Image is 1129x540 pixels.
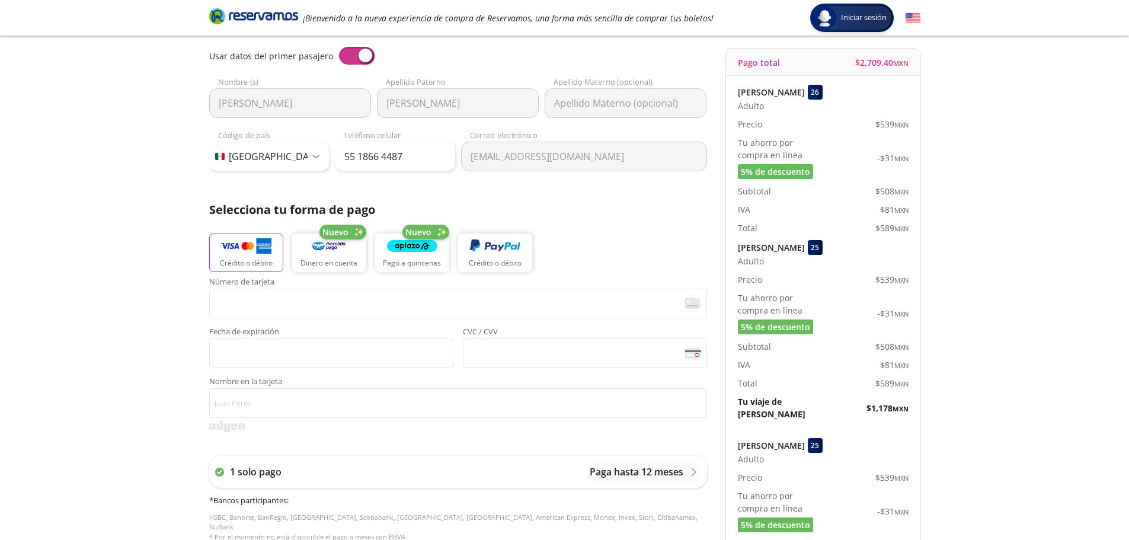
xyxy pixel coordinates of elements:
[877,152,909,164] span: -$ 31
[808,85,823,100] div: 26
[875,222,909,234] span: $ 589
[468,342,702,365] iframe: Iframe del código de seguridad de la tarjeta asegurada
[738,100,764,112] span: Adulto
[377,88,539,118] input: Apellido Paterno
[220,258,273,269] p: Crédito o débito
[738,222,757,234] p: Total
[292,234,366,272] button: Dinero en cuenta
[808,438,823,453] div: 25
[894,507,909,516] small: MXN
[375,234,449,272] button: Pago a quincenas
[738,292,823,317] p: Tu ahorro por compra en línea
[875,377,909,389] span: $ 589
[855,56,909,69] span: $ 2,709.40
[300,258,357,269] p: Dinero en cuenta
[738,118,762,130] p: Precio
[894,309,909,318] small: MXN
[405,226,431,238] span: Nuevo
[209,7,298,28] a: Brand Logo
[880,359,909,371] span: $ 81
[875,273,909,286] span: $ 539
[738,185,771,197] p: Subtotal
[458,234,532,272] button: Crédito o débito
[738,377,757,389] p: Total
[209,378,707,388] span: Nombre en la tarjeta
[469,258,522,269] p: Crédito o débito
[893,59,909,68] small: MXN
[880,203,909,216] span: $ 81
[894,154,909,163] small: MXN
[875,185,909,197] span: $ 508
[209,421,245,432] img: svg+xml;base64,PD94bWwgdmVyc2lvbj0iMS4wIiBlbmNvZGluZz0iVVRGLTgiPz4KPHN2ZyB3aWR0aD0iMzk2cHgiIGhlaW...
[894,474,909,483] small: MXN
[209,328,453,338] span: Fecha de expiración
[461,142,707,171] input: Correo electrónico
[209,495,707,507] h6: * Bancos participantes :
[738,241,805,254] p: [PERSON_NAME]
[215,342,448,365] iframe: Iframe de la fecha de caducidad de la tarjeta asegurada
[894,206,909,215] small: MXN
[893,404,909,413] small: MXN
[738,340,771,353] p: Subtotal
[741,519,810,531] span: 5% de descuento
[738,255,764,267] span: Adulto
[741,165,810,178] span: 5% de descuento
[738,136,823,161] p: Tu ahorro por compra en línea
[209,388,707,418] input: Nombre en la tarjeta
[836,12,891,24] span: Iniciar sesión
[741,321,810,333] span: 5% de descuento
[545,88,706,118] input: Apellido Materno (opcional)
[875,118,909,130] span: $ 539
[877,307,909,319] span: -$ 31
[463,328,707,338] span: CVC / CVV
[590,465,683,479] p: Paga hasta 12 meses
[738,273,762,286] p: Precio
[894,187,909,196] small: MXN
[303,12,714,24] em: ¡Bienvenido a la nueva experiencia de compra de Reservamos, una forma más sencilla de comprar tus...
[215,153,225,160] img: MX
[906,11,920,25] button: English
[738,203,750,216] p: IVA
[875,471,909,484] span: $ 539
[877,505,909,517] span: -$ 31
[322,226,348,238] span: Nuevo
[215,292,702,315] iframe: Iframe del número de tarjeta asegurada
[335,142,455,171] input: Teléfono celular
[209,278,707,289] span: Número de tarjeta
[209,88,371,118] input: Nombre (s)
[738,395,823,420] p: Tu viaje de [PERSON_NAME]
[230,465,282,479] p: 1 solo pago
[209,234,283,272] button: Crédito o débito
[738,359,750,371] p: IVA
[808,240,823,255] div: 25
[894,120,909,129] small: MXN
[209,7,298,25] i: Brand Logo
[894,361,909,370] small: MXN
[685,298,701,309] img: card
[738,86,805,98] p: [PERSON_NAME]
[738,471,762,484] p: Precio
[738,439,805,452] p: [PERSON_NAME]
[738,56,780,69] p: Pago total
[866,402,909,414] span: $ 1,178
[894,379,909,388] small: MXN
[894,276,909,285] small: MXN
[894,343,909,352] small: MXN
[209,50,333,62] span: Usar datos del primer pasajero
[738,490,823,515] p: Tu ahorro por compra en línea
[1060,471,1117,528] iframe: Messagebird Livechat Widget
[383,258,441,269] p: Pago a quincenas
[894,224,909,233] small: MXN
[209,201,707,219] p: Selecciona tu forma de pago
[738,453,764,465] span: Adulto
[875,340,909,353] span: $ 508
